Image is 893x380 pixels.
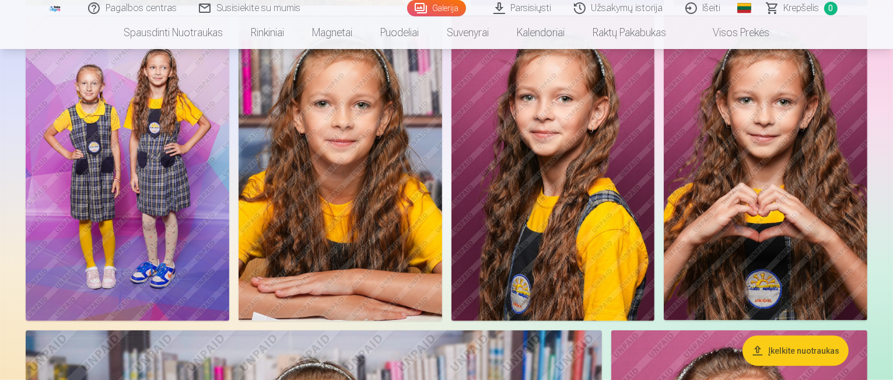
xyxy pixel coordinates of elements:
img: /fa2 [49,5,62,12]
button: Įkelkite nuotraukas [743,336,849,366]
a: Magnetai [298,16,366,49]
a: Suvenyrai [433,16,503,49]
span: Krepšelis [784,1,820,15]
a: Kalendoriai [503,16,579,49]
a: Rinkiniai [237,16,298,49]
a: Puodeliai [366,16,433,49]
a: Spausdinti nuotraukas [110,16,237,49]
a: Raktų pakabukas [579,16,680,49]
span: 0 [824,2,838,15]
a: Visos prekės [680,16,783,49]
